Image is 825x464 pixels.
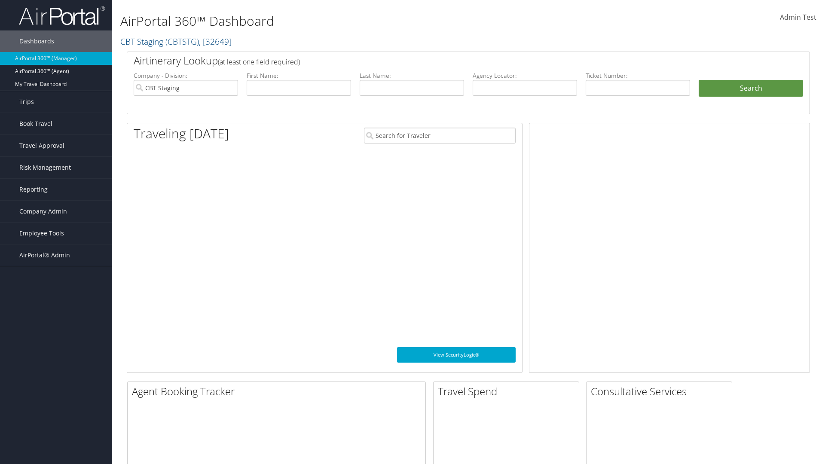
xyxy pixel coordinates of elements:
a: Admin Test [780,4,816,31]
span: Employee Tools [19,223,64,244]
label: Agency Locator: [473,71,577,80]
span: Travel Approval [19,135,64,156]
span: , [ 32649 ] [199,36,232,47]
span: Trips [19,91,34,113]
h1: AirPortal 360™ Dashboard [120,12,584,30]
a: CBT Staging [120,36,232,47]
span: AirPortal® Admin [19,244,70,266]
h2: Airtinerary Lookup [134,53,746,68]
label: First Name: [247,71,351,80]
img: airportal-logo.png [19,6,105,26]
h2: Agent Booking Tracker [132,384,425,399]
input: Search for Traveler [364,128,516,143]
label: Ticket Number: [586,71,690,80]
span: Admin Test [780,12,816,22]
span: ( CBTSTG ) [165,36,199,47]
label: Company - Division: [134,71,238,80]
span: Company Admin [19,201,67,222]
h2: Consultative Services [591,384,732,399]
span: Reporting [19,179,48,200]
span: Book Travel [19,113,52,134]
h1: Traveling [DATE] [134,125,229,143]
label: Last Name: [360,71,464,80]
button: Search [699,80,803,97]
span: (at least one field required) [218,57,300,67]
h2: Travel Spend [438,384,579,399]
span: Dashboards [19,31,54,52]
span: Risk Management [19,157,71,178]
a: View SecurityLogic® [397,347,516,363]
